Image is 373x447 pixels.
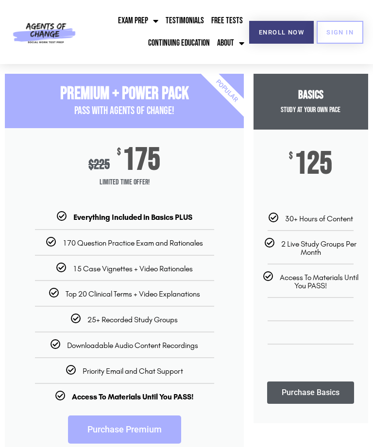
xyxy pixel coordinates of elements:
[215,32,247,54] a: About
[326,29,354,35] span: SIGN IN
[163,10,206,32] a: Testimonials
[74,104,174,117] span: PASS with AGENTS OF CHANGE!
[146,32,212,54] a: Continuing Education
[63,238,203,248] span: 170 Question Practice Exam and Rationales
[294,151,332,177] span: 125
[88,157,94,173] span: $
[249,21,314,44] a: Enroll Now
[87,315,178,324] span: 25+ Recorded Study Groups
[117,148,121,157] span: $
[317,21,363,44] a: SIGN IN
[285,214,353,223] span: 30+ Hours of Content
[88,157,110,173] div: 225
[209,10,245,32] a: Free Tests
[281,105,340,115] span: Study at your Own Pace
[116,10,161,32] a: Exam Prep
[281,239,356,257] span: 2 Live Study Groups Per Month
[267,381,354,404] a: Purchase Basics
[5,173,244,192] span: Limited Time Offer!
[5,83,244,104] h3: Premium + Power Pack
[259,29,304,35] span: Enroll Now
[72,392,194,401] b: Access To Materials Until You PASS!
[66,289,200,298] span: Top 20 Clinical Terms + Video Explanations
[122,148,160,173] span: 175
[83,366,183,376] span: Priority Email and Chat Support
[67,341,198,350] span: Downloadable Audio Content Recordings
[171,35,283,147] div: Popular
[289,151,293,161] span: $
[73,264,193,273] span: 15 Case Vignettes + Video Rationales
[81,10,247,54] nav: Menu
[68,415,181,444] a: Purchase Premium
[254,88,368,102] h3: Basics
[73,213,192,222] b: Everything Included in Basics PLUS
[280,273,358,290] span: Access To Materials Until You PASS!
